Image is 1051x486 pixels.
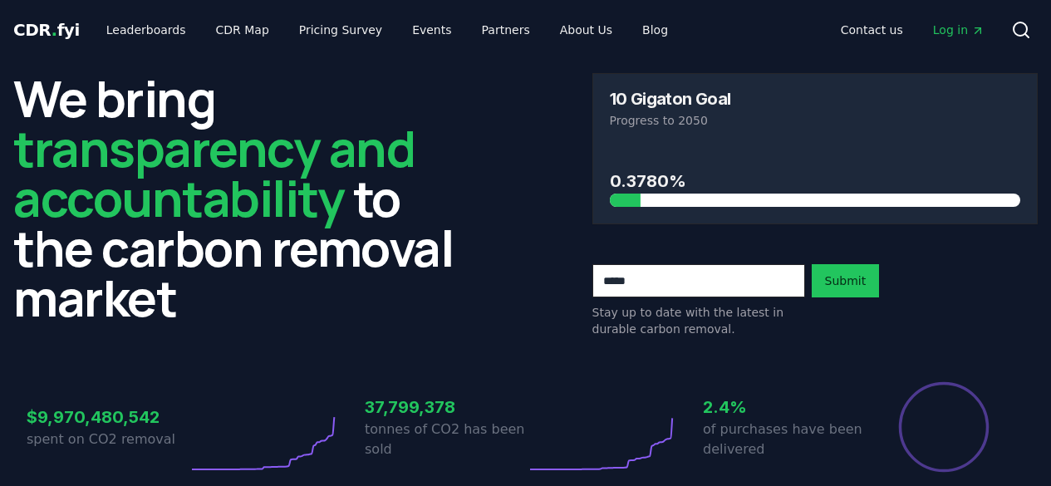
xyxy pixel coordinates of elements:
[52,20,57,40] span: .
[93,15,199,45] a: Leaderboards
[365,395,526,420] h3: 37,799,378
[920,15,998,45] a: Log in
[13,73,459,322] h2: We bring to the carbon removal market
[469,15,543,45] a: Partners
[629,15,681,45] a: Blog
[399,15,464,45] a: Events
[610,91,731,107] h3: 10 Gigaton Goal
[933,22,985,38] span: Log in
[610,112,1021,129] p: Progress to 2050
[897,380,990,474] div: Percentage of sales delivered
[828,15,998,45] nav: Main
[27,430,188,449] p: spent on CO2 removal
[27,405,188,430] h3: $9,970,480,542
[13,18,80,42] a: CDR.fyi
[592,304,805,337] p: Stay up to date with the latest in durable carbon removal.
[812,264,880,297] button: Submit
[703,395,864,420] h3: 2.4%
[13,114,415,232] span: transparency and accountability
[203,15,282,45] a: CDR Map
[703,420,864,459] p: of purchases have been delivered
[93,15,681,45] nav: Main
[286,15,395,45] a: Pricing Survey
[547,15,626,45] a: About Us
[365,420,526,459] p: tonnes of CO2 has been sold
[610,169,1021,194] h3: 0.3780%
[13,20,80,40] span: CDR fyi
[828,15,916,45] a: Contact us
